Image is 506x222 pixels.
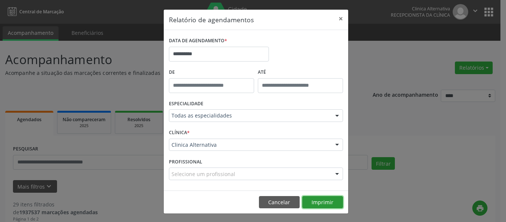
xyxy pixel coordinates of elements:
label: CLÍNICA [169,127,190,139]
h5: Relatório de agendamentos [169,15,254,24]
span: Todas as especialidades [172,112,328,119]
span: Selecione um profissional [172,170,235,178]
label: De [169,67,254,78]
button: Close [333,10,348,28]
button: Cancelar [259,196,300,209]
span: Clinica Alternativa [172,141,328,149]
label: PROFISSIONAL [169,156,202,168]
label: ATÉ [258,67,343,78]
label: DATA DE AGENDAMENTO [169,35,227,47]
label: ESPECIALIDADE [169,98,203,110]
button: Imprimir [302,196,343,209]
